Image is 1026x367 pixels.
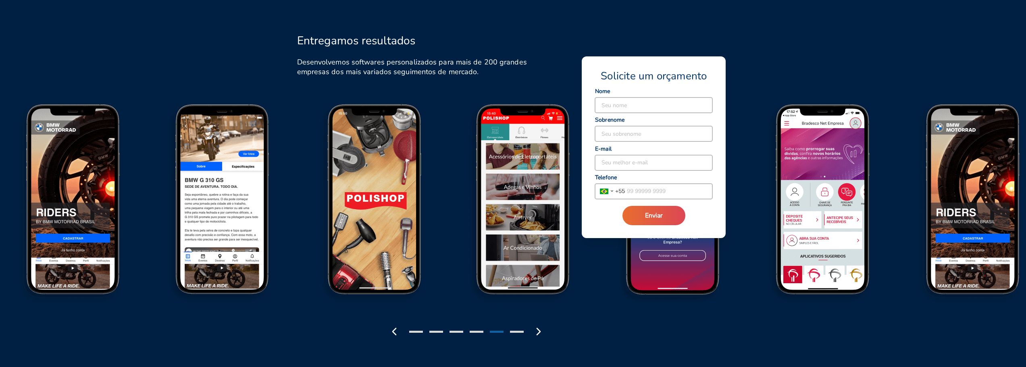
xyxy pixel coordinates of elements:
button: Enviar [622,206,685,225]
img: BMW Screen 2 [150,102,300,310]
h2: Entregamos resultados [297,34,416,48]
h6: Desenvolvemos softwares personalizados para mais de 200 grandes empresas dos mais variados seguim... [297,57,535,77]
input: Seu sobrenome [595,126,712,141]
img: Polishop Screen 2 [450,102,600,310]
img: Polishop Screen 1 [300,102,450,310]
img: Bradesco Screen 2 [750,102,900,310]
input: Seu nome [595,97,712,113]
span: Solicite um orçamento [601,69,707,83]
input: 99 99999 9999 [625,184,712,199]
input: Seu melhor e-mail [595,155,712,170]
span: + 55 [615,187,625,195]
span: Enviar [645,211,663,220]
